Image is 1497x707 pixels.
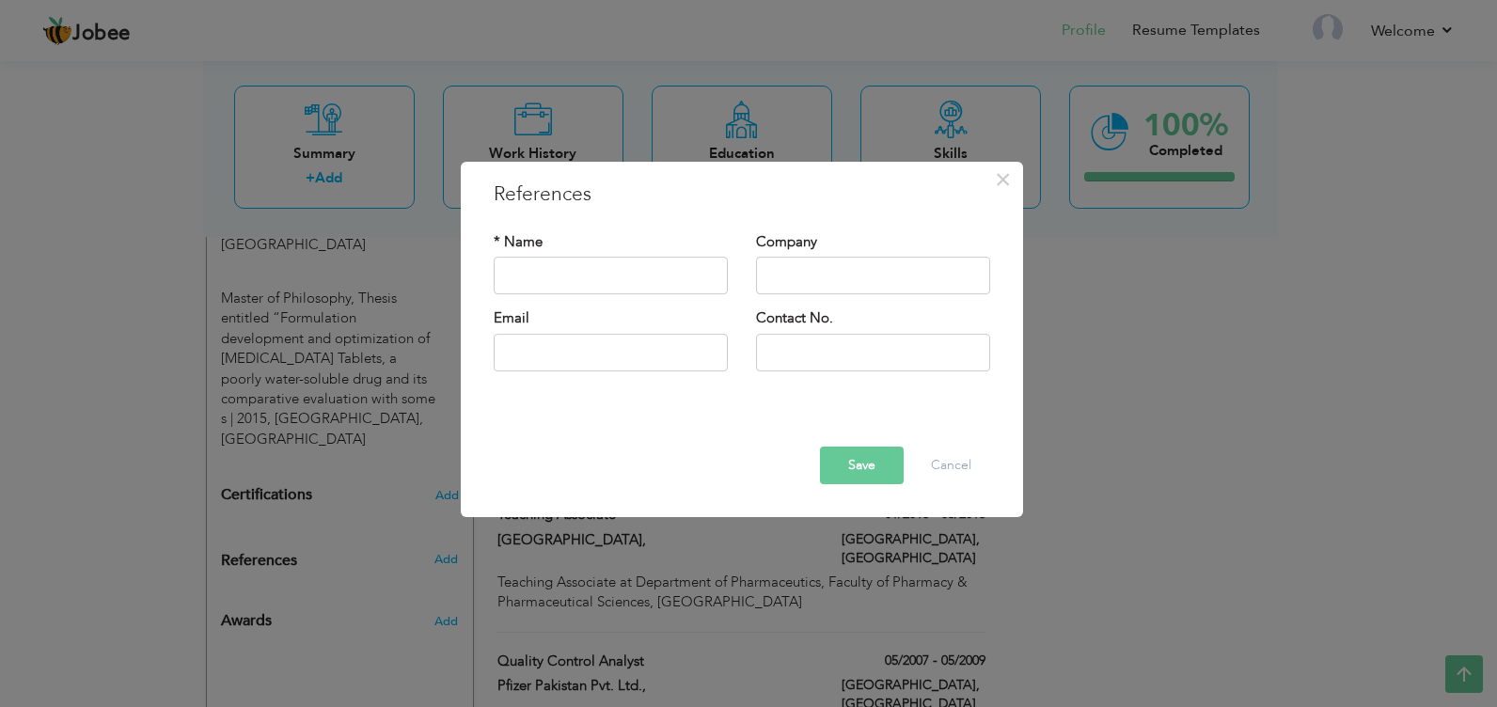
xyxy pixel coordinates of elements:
[756,309,833,329] label: Contact No.
[756,232,817,252] label: Company
[988,165,1018,195] button: Close
[912,447,990,484] button: Cancel
[494,309,529,329] label: Email
[820,447,904,484] button: Save
[995,163,1011,196] span: ×
[494,232,543,252] label: * Name
[494,181,990,209] h3: References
